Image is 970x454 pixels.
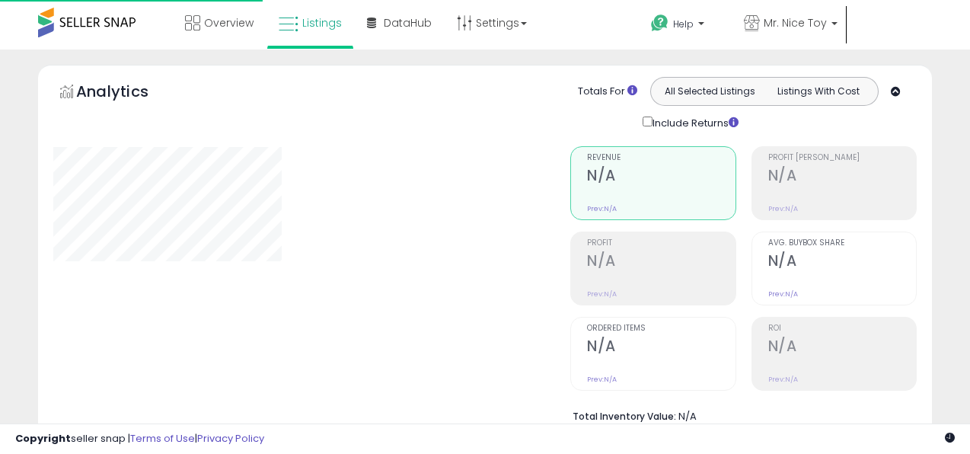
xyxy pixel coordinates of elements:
[573,406,905,424] li: N/A
[768,375,798,384] small: Prev: N/A
[639,2,730,50] a: Help
[764,82,873,101] button: Listings With Cost
[130,431,195,446] a: Terms of Use
[631,113,757,131] div: Include Returns
[384,15,432,30] span: DataHub
[15,432,264,446] div: seller snap | |
[655,82,764,101] button: All Selected Listings
[764,15,827,30] span: Mr. Nice Toy
[302,15,342,30] span: Listings
[76,81,178,106] h5: Analytics
[587,204,617,213] small: Prev: N/A
[587,239,735,248] span: Profit
[768,337,917,358] h2: N/A
[587,375,617,384] small: Prev: N/A
[197,431,264,446] a: Privacy Policy
[15,431,71,446] strong: Copyright
[578,85,637,99] div: Totals For
[768,325,917,333] span: ROI
[650,14,669,33] i: Get Help
[768,289,798,299] small: Prev: N/A
[673,18,694,30] span: Help
[768,239,917,248] span: Avg. Buybox Share
[204,15,254,30] span: Overview
[768,154,917,162] span: Profit [PERSON_NAME]
[768,167,917,187] h2: N/A
[768,252,917,273] h2: N/A
[573,410,676,423] b: Total Inventory Value:
[587,337,735,358] h2: N/A
[587,325,735,333] span: Ordered Items
[587,289,617,299] small: Prev: N/A
[587,252,735,273] h2: N/A
[587,167,735,187] h2: N/A
[768,204,798,213] small: Prev: N/A
[587,154,735,162] span: Revenue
